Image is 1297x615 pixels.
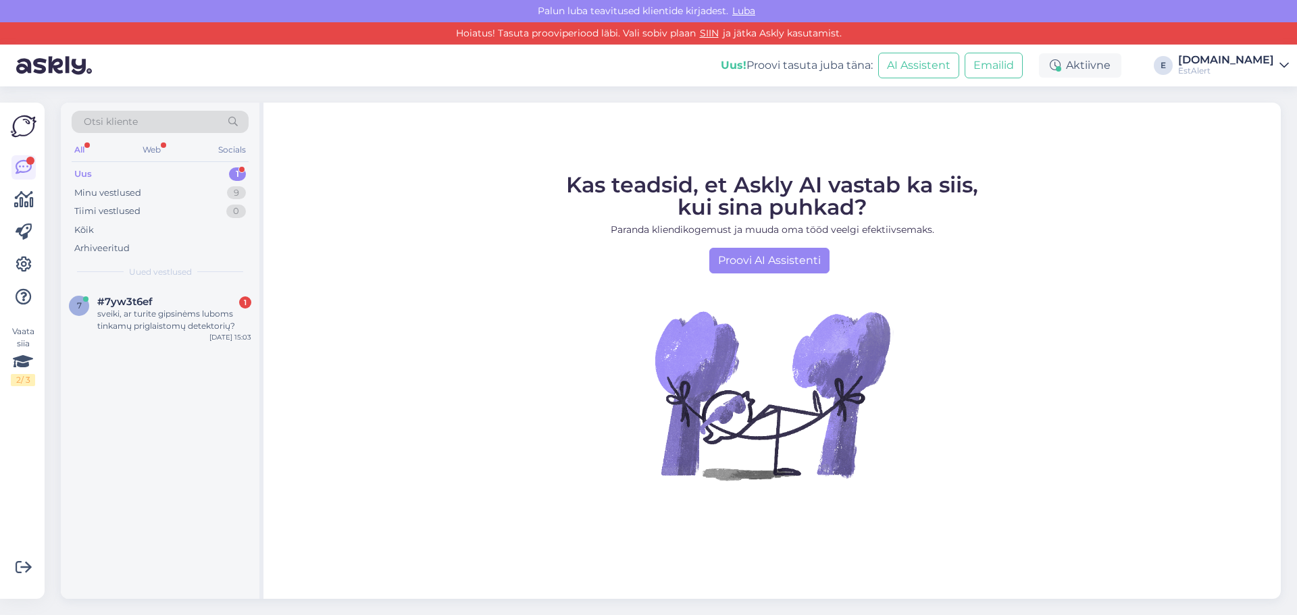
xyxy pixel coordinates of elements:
[1039,53,1121,78] div: Aktiivne
[74,167,92,181] div: Uus
[721,57,873,74] div: Proovi tasuta juba täna:
[215,141,249,159] div: Socials
[239,296,251,309] div: 1
[721,59,746,72] b: Uus!
[77,300,82,311] span: 7
[728,5,759,17] span: Luba
[74,186,141,200] div: Minu vestlused
[226,205,246,218] div: 0
[696,27,723,39] a: SIIN
[97,296,153,308] span: #7yw3t6ef
[229,167,246,181] div: 1
[74,242,130,255] div: Arhiveeritud
[566,223,978,237] p: Paranda kliendikogemust ja muuda oma tööd veelgi efektiivsemaks.
[709,248,830,273] a: Proovi AI Assistenti
[140,141,163,159] div: Web
[74,205,141,218] div: Tiimi vestlused
[97,308,251,332] div: sveiki, ar turite gipsinėms luboms tinkamų priglaistomų detektorių?
[1178,65,1274,76] div: EstAlert
[651,273,894,516] img: No Chat active
[227,186,246,200] div: 9
[129,266,192,278] span: Uued vestlused
[1178,55,1274,65] div: [DOMAIN_NAME]
[84,115,138,129] span: Otsi kliente
[1154,56,1173,75] div: E
[11,325,35,386] div: Vaata siia
[11,374,35,386] div: 2 / 3
[11,113,36,139] img: Askly Logo
[566,171,978,220] span: Kas teadsid, et Askly AI vastab ka siis, kui sina puhkad?
[1178,55,1289,76] a: [DOMAIN_NAME]EstAlert
[965,53,1023,78] button: Emailid
[72,141,87,159] div: All
[209,332,251,342] div: [DATE] 15:03
[878,53,959,78] button: AI Assistent
[74,223,94,237] div: Kõik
